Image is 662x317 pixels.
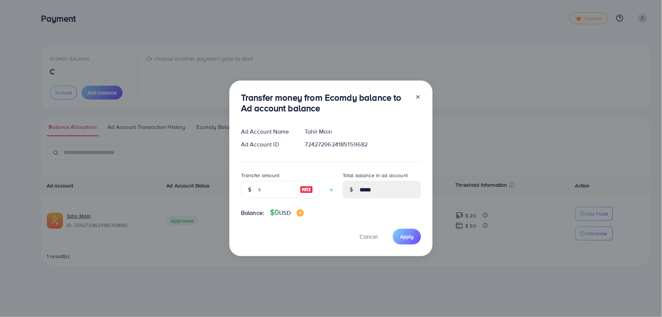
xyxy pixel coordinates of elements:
button: Apply [393,229,421,245]
label: Total balance in ad account [343,172,408,179]
button: Cancel [350,229,387,245]
div: 7242729624185159682 [299,140,427,149]
div: Ad Account Name [235,127,299,136]
div: Ad Account ID [235,140,299,149]
img: image [300,185,313,194]
span: Cancel [360,232,378,240]
div: Tahir Main [299,127,427,136]
span: Balance: [241,209,264,217]
span: USD [279,209,291,217]
span: Apply [400,233,414,240]
h3: Transfer money from Ecomdy balance to Ad account balance [241,92,409,113]
img: image [297,209,304,217]
label: Transfer amount [241,172,279,179]
h4: $0 [270,208,304,217]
